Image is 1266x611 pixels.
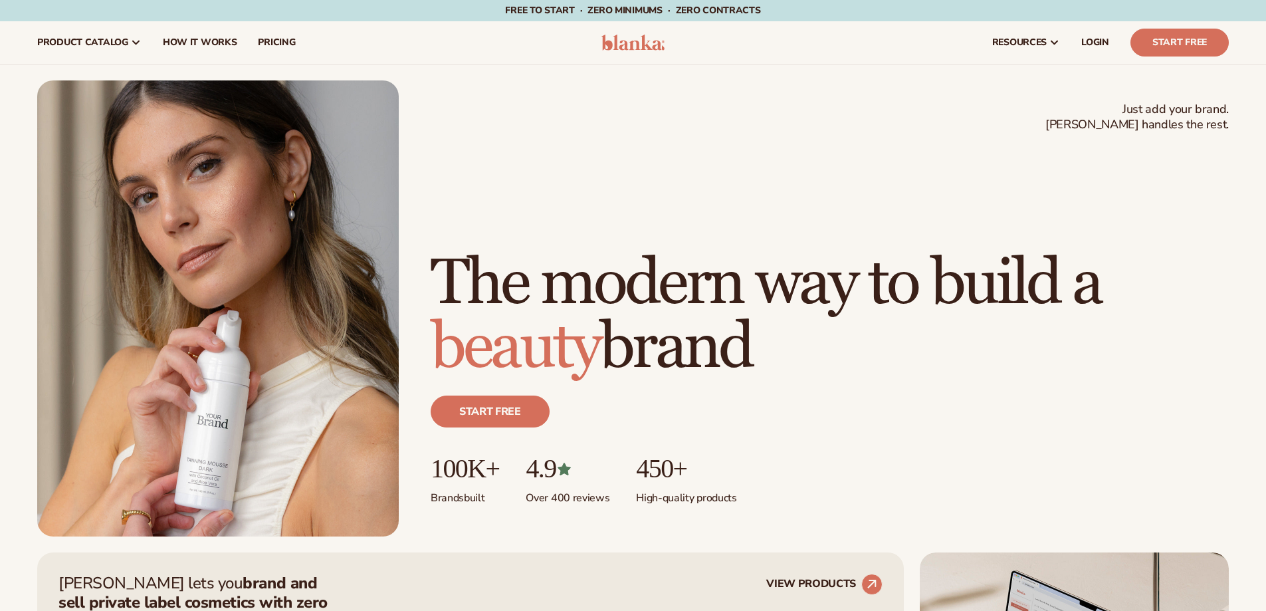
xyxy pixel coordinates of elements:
[37,37,128,48] span: product catalog
[1081,37,1109,48] span: LOGIN
[37,80,399,537] img: Female holding tanning mousse.
[766,574,883,595] a: VIEW PRODUCTS
[27,21,152,64] a: product catalog
[982,21,1071,64] a: resources
[526,454,609,483] p: 4.9
[1071,21,1120,64] a: LOGIN
[1045,102,1229,133] span: Just add your brand. [PERSON_NAME] handles the rest.
[636,454,736,483] p: 450+
[247,21,306,64] a: pricing
[431,396,550,428] a: Start free
[431,454,499,483] p: 100K+
[992,37,1047,48] span: resources
[258,37,295,48] span: pricing
[526,483,609,505] p: Over 400 reviews
[636,483,736,505] p: High-quality products
[601,35,665,51] img: logo
[431,308,599,386] span: beauty
[505,4,760,17] span: Free to start · ZERO minimums · ZERO contracts
[431,483,499,505] p: Brands built
[431,252,1229,380] h1: The modern way to build a brand
[163,37,237,48] span: How It Works
[1130,29,1229,57] a: Start Free
[152,21,248,64] a: How It Works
